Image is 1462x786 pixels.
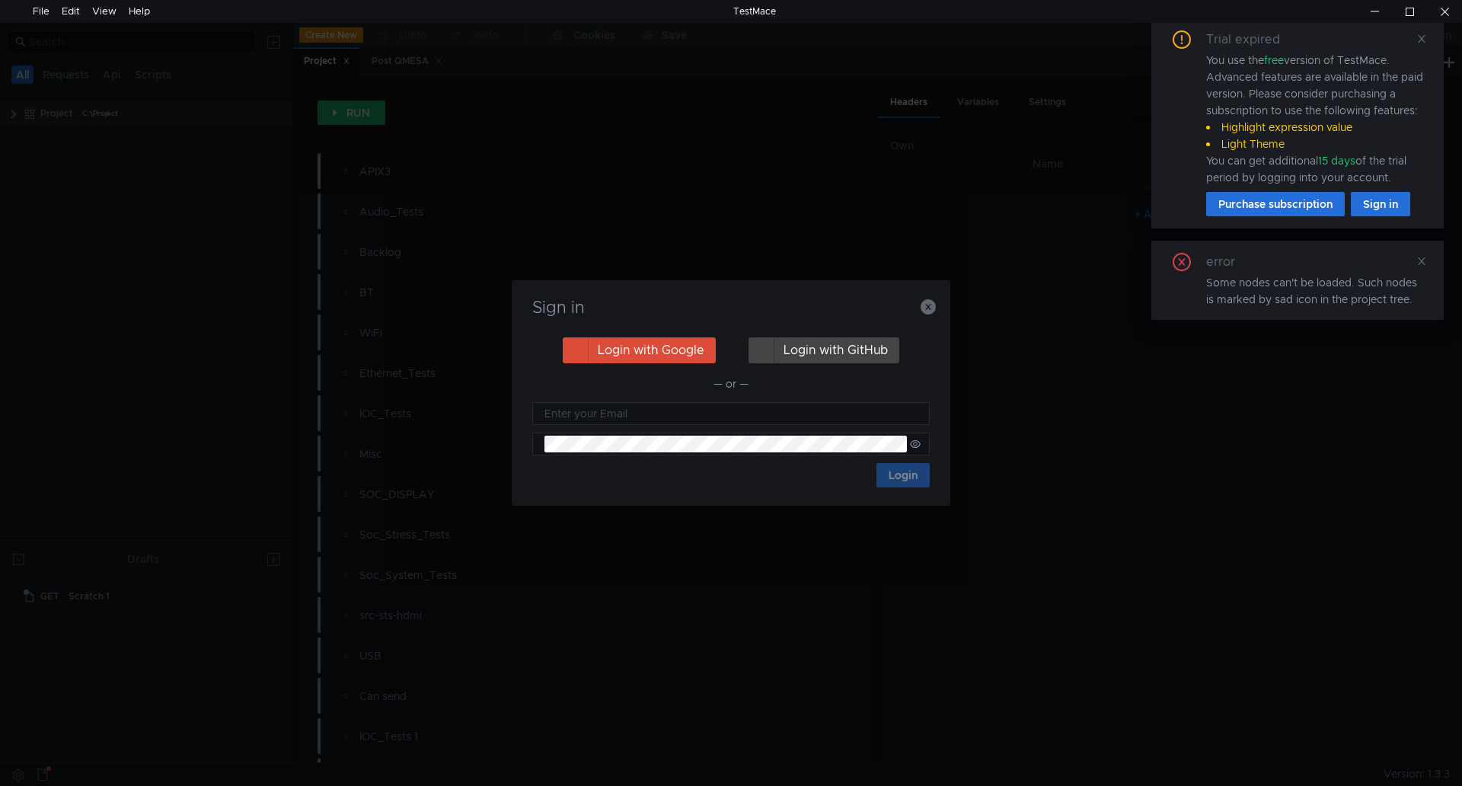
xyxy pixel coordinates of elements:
[1206,52,1425,186] div: You use the version of TestMace. Advanced features are available in the paid version. Please cons...
[1318,154,1355,168] span: 15 days
[544,405,921,422] input: Enter your Email
[530,299,932,317] h3: Sign in
[563,337,716,363] button: Login with Google
[532,375,930,393] div: — or —
[1206,192,1345,216] button: Purchase subscription
[1206,152,1425,186] div: You can get additional of the trial period by logging into your account.
[1206,274,1425,308] div: Some nodes can't be loaded. Such nodes is marked by sad icon in the project tree.
[749,337,899,363] button: Login with GitHub
[1351,192,1410,216] button: Sign in
[1206,119,1425,136] li: Highlight expression value
[1206,253,1253,271] div: error
[1206,136,1425,152] li: Light Theme
[1206,30,1298,49] div: Trial expired
[1264,53,1284,67] span: free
